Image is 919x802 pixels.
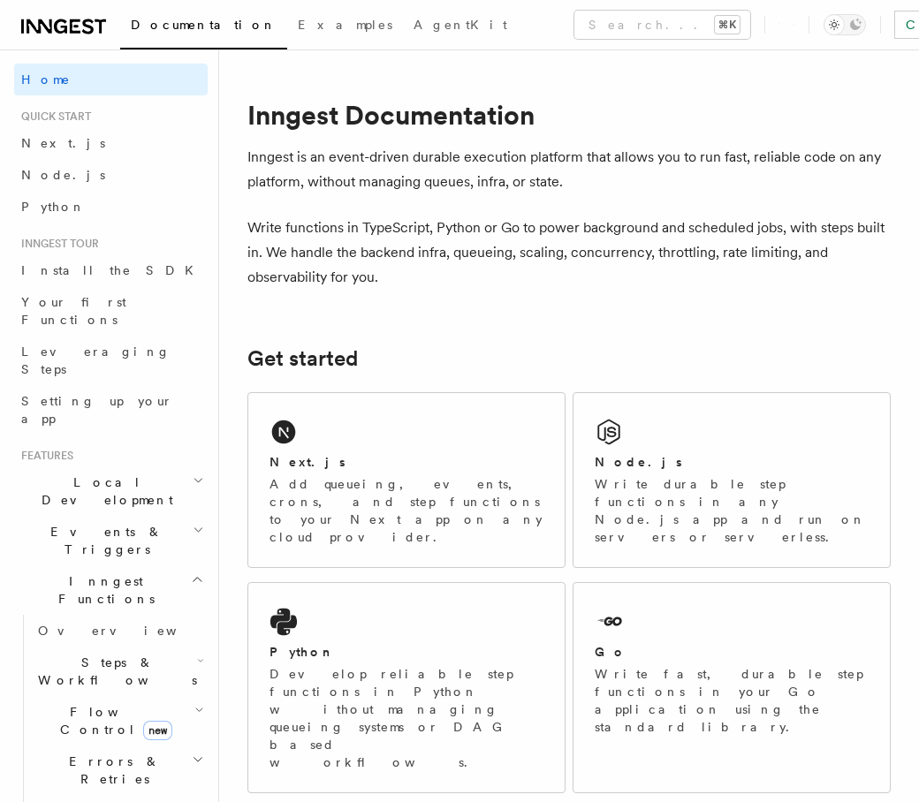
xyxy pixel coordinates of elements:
span: Quick start [14,110,91,124]
span: Examples [298,18,392,32]
h2: Go [595,643,627,661]
a: Your first Functions [14,286,208,336]
button: Flow Controlnew [31,696,208,745]
a: Setting up your app [14,385,208,435]
button: Errors & Retries [31,745,208,795]
span: Flow Control [31,703,194,738]
a: Node.jsWrite durable step functions in any Node.js app and run on servers or serverless. [573,392,891,568]
kbd: ⌘K [715,16,740,34]
a: Next.js [14,127,208,159]
span: Steps & Workflows [31,654,197,689]
span: Install the SDK [21,263,204,277]
p: Inngest is an event-driven durable execution platform that allows you to run fast, reliable code ... [247,145,891,194]
span: Your first Functions [21,295,126,327]
h1: Inngest Documentation [247,99,891,131]
button: Local Development [14,466,208,516]
a: Get started [247,346,358,371]
a: Python [14,191,208,223]
span: Features [14,449,73,463]
span: Leveraging Steps [21,344,171,376]
a: Documentation [120,5,287,49]
p: Write fast, durable step functions in your Go application using the standard library. [595,665,869,736]
h2: Next.js [270,453,346,471]
a: PythonDevelop reliable step functions in Python without managing queueing systems or DAG based wo... [247,582,566,793]
span: Overview [38,624,220,638]
span: Local Development [14,473,193,509]
button: Search...⌘K [574,11,750,39]
span: Documentation [131,18,277,32]
p: Write durable step functions in any Node.js app and run on servers or serverless. [595,475,869,546]
span: Inngest Functions [14,572,191,608]
a: Examples [287,5,403,48]
span: Home [21,71,71,88]
span: Errors & Retries [31,753,192,788]
a: Install the SDK [14,254,208,286]
a: AgentKit [403,5,518,48]
button: Toggle dark mode [824,14,866,35]
h2: Node.js [595,453,682,471]
a: Home [14,64,208,95]
a: GoWrite fast, durable step functions in your Go application using the standard library. [573,582,891,793]
a: Next.jsAdd queueing, events, crons, and step functions to your Next app on any cloud provider. [247,392,566,568]
button: Steps & Workflows [31,647,208,696]
span: new [143,721,172,740]
a: Node.js [14,159,208,191]
p: Write functions in TypeScript, Python or Go to power background and scheduled jobs, with steps bu... [247,216,891,290]
a: Leveraging Steps [14,336,208,385]
button: Inngest Functions [14,565,208,615]
p: Add queueing, events, crons, and step functions to your Next app on any cloud provider. [270,475,543,546]
p: Develop reliable step functions in Python without managing queueing systems or DAG based workflows. [270,665,543,771]
a: Overview [31,615,208,647]
h2: Python [270,643,335,661]
span: AgentKit [414,18,507,32]
span: Setting up your app [21,394,173,426]
span: Python [21,200,86,214]
span: Events & Triggers [14,523,193,558]
span: Inngest tour [14,237,99,251]
span: Next.js [21,136,105,150]
span: Node.js [21,168,105,182]
button: Events & Triggers [14,516,208,565]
